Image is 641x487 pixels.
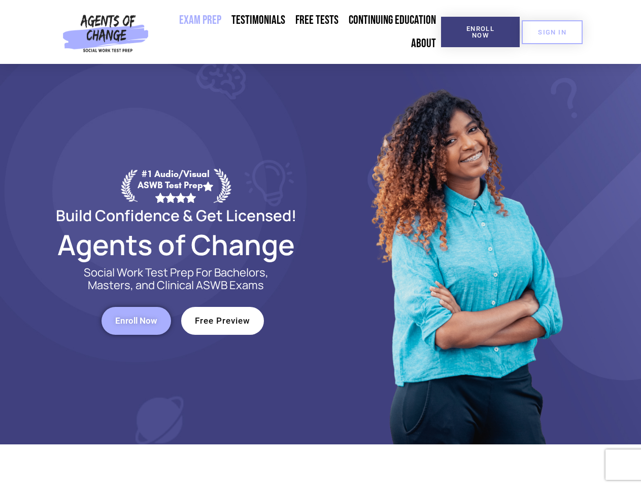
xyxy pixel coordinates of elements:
a: Free Tests [290,9,344,32]
a: Free Preview [181,307,264,335]
div: #1 Audio/Visual ASWB Test Prep [138,168,214,202]
a: About [406,32,441,55]
a: Testimonials [226,9,290,32]
h2: Build Confidence & Get Licensed! [31,208,321,223]
span: Enroll Now [115,317,157,325]
h2: Agents of Change [31,233,321,256]
p: Social Work Test Prep For Bachelors, Masters, and Clinical ASWB Exams [72,266,280,292]
img: Website Image 1 (1) [364,64,567,444]
a: Enroll Now [102,307,171,335]
span: SIGN IN [538,29,566,36]
a: Continuing Education [344,9,441,32]
span: Free Preview [195,317,250,325]
a: SIGN IN [522,20,583,44]
a: Enroll Now [441,17,520,47]
a: Exam Prep [174,9,226,32]
nav: Menu [153,9,441,55]
span: Enroll Now [457,25,503,39]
